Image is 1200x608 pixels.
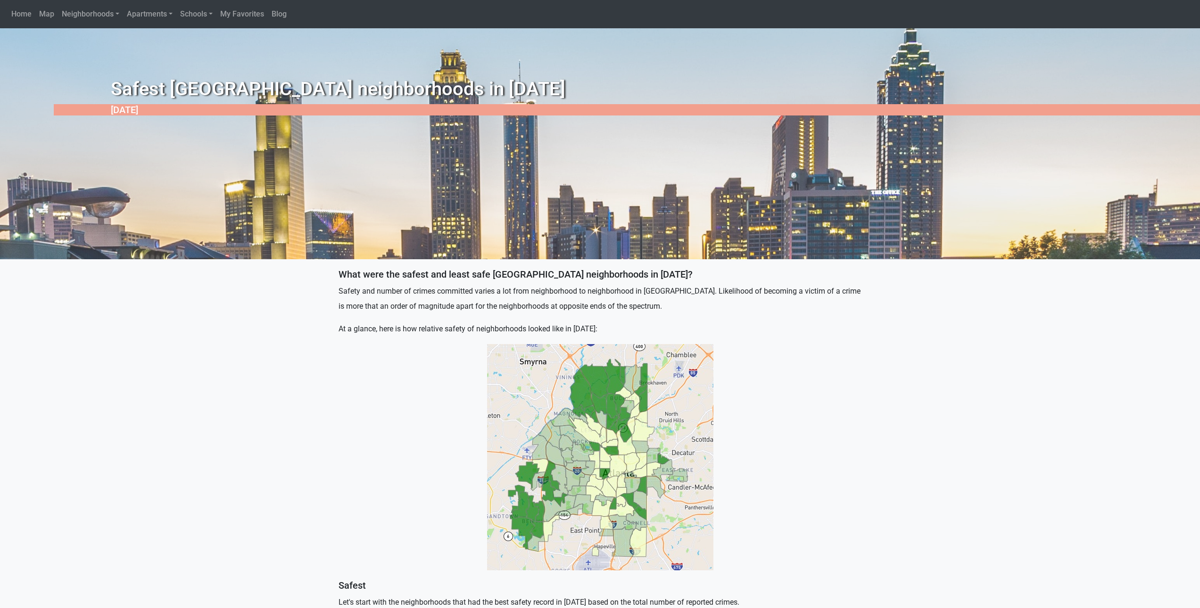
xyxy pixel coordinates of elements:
[54,104,1200,115] h5: [DATE]
[8,5,35,24] a: Home
[35,5,58,24] a: Map
[176,5,216,24] a: Schools
[62,9,114,18] span: Neighborhoods
[11,9,32,18] span: Home
[216,5,268,24] a: My Favorites
[339,284,862,314] p: Safety and number of crimes committed varies a lot from neighborhood to neighborhood in [GEOGRAPH...
[54,78,1200,100] h1: Safest [GEOGRAPHIC_DATA] neighborhoods in [DATE]
[339,580,862,591] h5: Safest
[339,269,862,280] h5: What were the safest and least safe [GEOGRAPHIC_DATA] neighborhoods in [DATE]?
[487,344,713,570] img: Atlanta safety map 2021
[220,9,264,18] span: My Favorites
[58,5,123,24] a: Neighborhoods
[180,9,207,18] span: Schools
[272,9,287,18] span: Blog
[39,9,54,18] span: Map
[127,9,167,18] span: Apartments
[123,5,176,24] a: Apartments
[339,321,862,337] p: At a glance, here is how relative safety of neighborhoods looked like in [DATE]:
[268,5,290,24] a: Blog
